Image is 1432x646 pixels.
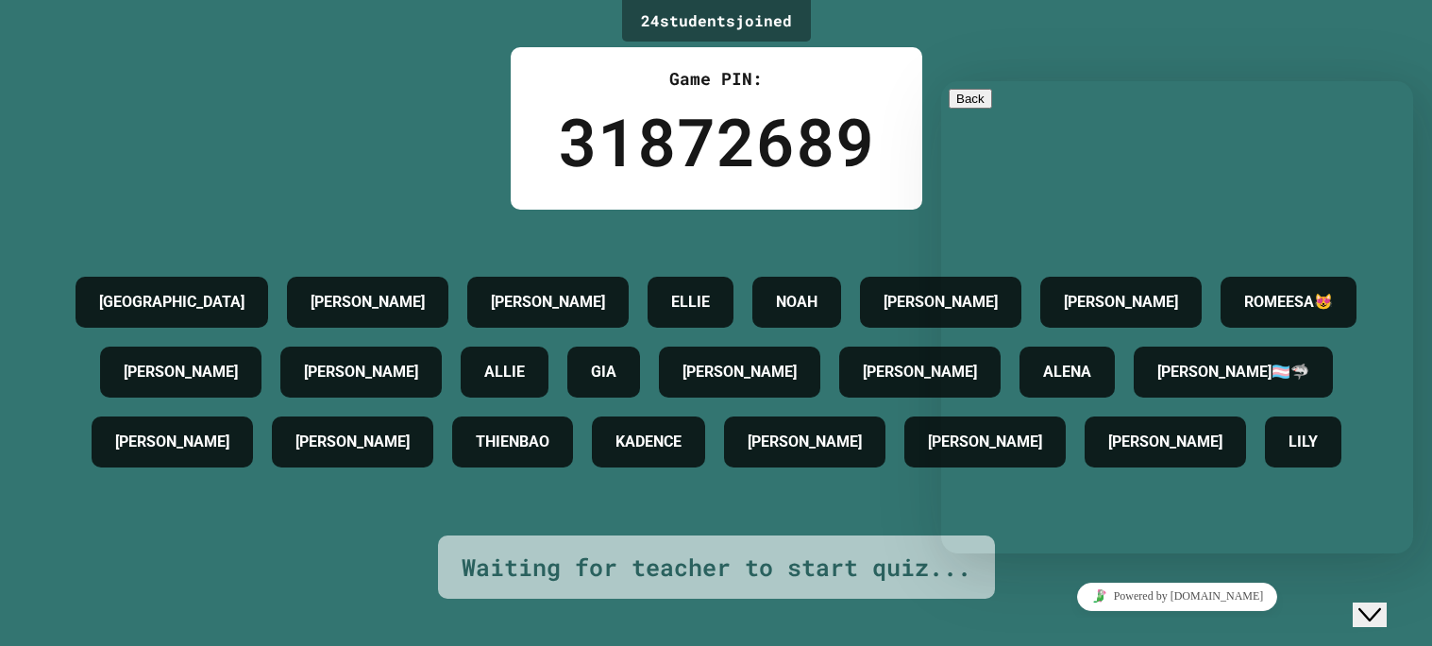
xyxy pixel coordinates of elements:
[748,431,862,453] h4: [PERSON_NAME]
[311,291,425,314] h4: [PERSON_NAME]
[941,575,1413,618] iframe: chat widget
[462,550,971,586] div: Waiting for teacher to start quiz...
[491,291,605,314] h4: [PERSON_NAME]
[295,431,410,453] h4: [PERSON_NAME]
[476,431,549,453] h4: THIENBAO
[928,431,1042,453] h4: [PERSON_NAME]
[863,361,977,383] h4: [PERSON_NAME]
[304,361,418,383] h4: [PERSON_NAME]
[124,361,238,383] h4: [PERSON_NAME]
[558,66,875,92] div: Game PIN:
[1353,570,1413,627] iframe: chat widget
[615,431,682,453] h4: KADENCE
[682,361,797,383] h4: [PERSON_NAME]
[115,431,229,453] h4: [PERSON_NAME]
[591,361,616,383] h4: GIA
[484,361,525,383] h4: ALLIE
[884,291,998,314] h4: [PERSON_NAME]
[776,291,817,314] h4: NOAH
[941,81,1413,553] iframe: chat widget
[99,291,244,314] h4: [GEOGRAPHIC_DATA]
[558,92,875,191] div: 31872689
[671,291,710,314] h4: ELLIE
